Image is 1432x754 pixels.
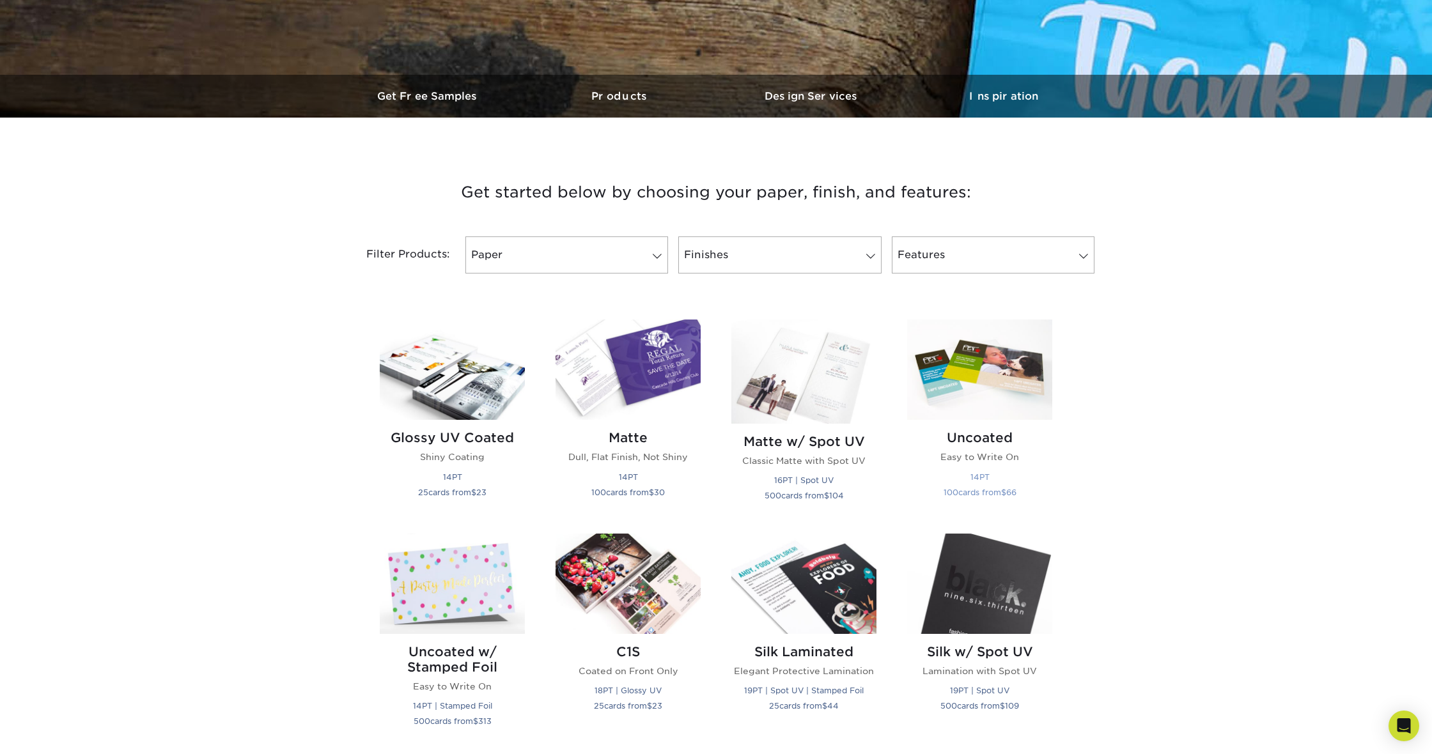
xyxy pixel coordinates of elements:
span: 500 [765,491,781,500]
div: Open Intercom Messenger [1389,711,1419,741]
img: Silk Laminated Postcards [731,534,876,634]
small: cards from [944,488,1016,497]
small: cards from [418,488,486,497]
span: $ [649,488,654,497]
small: 14PT [970,472,990,482]
div: Filter Products: [332,236,460,273]
h3: Get started below by choosing your paper, finish, and features: [342,164,1090,221]
span: 30 [654,488,665,497]
h2: Uncoated w/ Stamped Foil [380,644,525,675]
span: 25 [594,701,604,711]
a: Design Services [716,75,908,118]
small: cards from [591,488,665,497]
h3: Products [524,90,716,102]
span: $ [473,716,478,726]
img: C1S Postcards [556,534,701,634]
small: cards from [940,701,1019,711]
span: 500 [414,716,430,726]
h2: Uncoated [907,430,1052,445]
span: 23 [476,488,486,497]
a: Finishes [678,236,881,273]
p: Easy to Write On [380,680,525,693]
h3: Get Free Samples [332,90,524,102]
a: Matte w/ Spot UV Postcards Matte w/ Spot UV Classic Matte with Spot UV 16PT | Spot UV 500cards fr... [731,319,876,518]
span: 500 [940,701,957,711]
h3: Inspiration [908,90,1100,102]
a: Glossy UV Coated Postcards Glossy UV Coated Shiny Coating 14PT 25cards from$23 [380,319,525,518]
span: $ [824,491,829,500]
small: cards from [765,491,844,500]
small: 16PT | Spot UV [774,475,834,485]
img: Silk w/ Spot UV Postcards [907,534,1052,634]
h2: Matte [556,430,701,445]
p: Classic Matte with Spot UV [731,454,876,467]
a: Silk Laminated Postcards Silk Laminated Elegant Protective Lamination 19PT | Spot UV | Stamped Fo... [731,534,876,744]
img: Uncoated Postcards [907,319,1052,420]
small: 14PT [443,472,462,482]
a: Uncoated Postcards Uncoated Easy to Write On 14PT 100cards from$66 [907,319,1052,518]
small: cards from [594,701,662,711]
h3: Design Services [716,90,908,102]
span: 104 [829,491,844,500]
a: Paper [465,236,668,273]
p: Easy to Write On [907,450,1052,463]
span: 109 [1005,701,1019,711]
span: $ [471,488,476,497]
span: $ [1001,488,1006,497]
a: Products [524,75,716,118]
span: 100 [944,488,958,497]
span: 23 [652,701,662,711]
img: Uncoated w/ Stamped Foil Postcards [380,534,525,634]
span: 25 [418,488,428,497]
span: $ [1000,701,1005,711]
h2: Glossy UV Coated [380,430,525,445]
span: $ [647,701,652,711]
h2: Silk Laminated [731,644,876,659]
small: 19PT | Spot UV [950,686,1009,695]
span: 313 [478,716,492,726]
p: Shiny Coating [380,450,525,463]
small: 14PT | Stamped Foil [413,701,492,711]
p: Coated on Front Only [556,665,701,677]
span: 100 [591,488,606,497]
h2: Matte w/ Spot UV [731,434,876,449]
span: 25 [769,701,779,711]
a: Uncoated w/ Stamped Foil Postcards Uncoated w/ Stamped Foil Easy to Write On 14PT | Stamped Foil ... [380,534,525,744]
small: cards from [769,701,839,711]
small: 19PT | Spot UV | Stamped Foil [744,686,864,695]
span: 66 [1006,488,1016,497]
p: Elegant Protective Lamination [731,665,876,677]
a: Matte Postcards Matte Dull, Flat Finish, Not Shiny 14PT 100cards from$30 [556,319,701,518]
img: Matte w/ Spot UV Postcards [731,319,876,423]
a: Get Free Samples [332,75,524,118]
img: Glossy UV Coated Postcards [380,319,525,420]
a: C1S Postcards C1S Coated on Front Only 18PT | Glossy UV 25cards from$23 [556,534,701,744]
a: Inspiration [908,75,1100,118]
span: $ [822,701,827,711]
p: Lamination with Spot UV [907,665,1052,677]
small: 18PT | Glossy UV [595,686,662,695]
small: cards from [414,716,492,726]
img: Matte Postcards [556,319,701,420]
h2: Silk w/ Spot UV [907,644,1052,659]
a: Silk w/ Spot UV Postcards Silk w/ Spot UV Lamination with Spot UV 19PT | Spot UV 500cards from$109 [907,534,1052,744]
p: Dull, Flat Finish, Not Shiny [556,450,701,463]
span: 44 [827,701,839,711]
a: Features [892,236,1094,273]
h2: C1S [556,644,701,659]
small: 14PT [619,472,638,482]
